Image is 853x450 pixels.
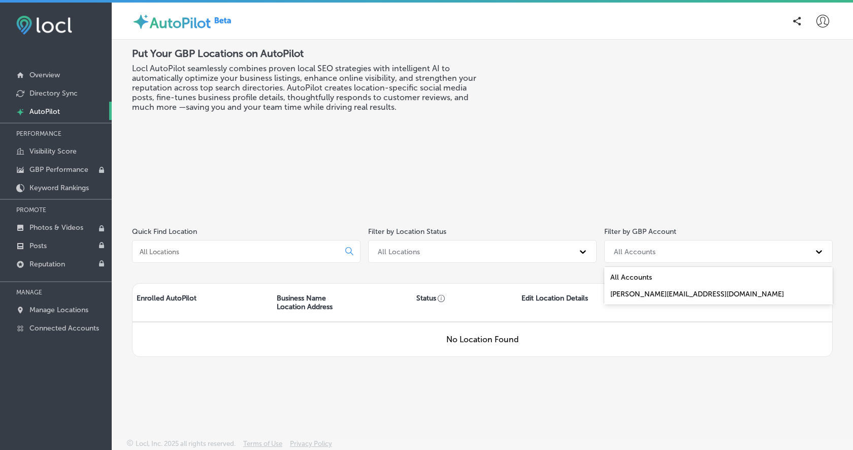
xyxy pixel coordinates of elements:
[614,247,655,256] div: All Accounts
[552,47,833,205] iframe: Locl: AutoPilot Overview
[29,71,60,79] p: Overview
[132,13,150,31] img: autopilot-icon
[132,64,482,112] h3: Locl AutoPilot seamlessly combines proven local SEO strategies with intelligent AI to automatical...
[604,227,676,236] label: Filter by GBP Account
[29,223,83,232] p: Photos & Videos
[368,227,446,236] label: Filter by Location Status
[133,322,832,356] div: No Location Found
[29,165,88,174] p: GBP Performance
[412,284,517,321] div: Status
[29,260,65,268] p: Reputation
[150,15,211,32] label: AutoPilot
[29,107,60,116] p: AutoPilot
[29,324,99,333] p: Connected Accounts
[273,284,413,321] div: Business Name Location Address
[378,247,420,256] div: All Locations
[133,284,273,321] div: Enrolled AutoPilot
[29,89,78,98] p: Directory Sync
[136,440,236,447] p: Locl, Inc. 2025 all rights reserved.
[29,147,77,156] p: Visibility Score
[132,47,482,59] h2: Put Your GBP Locations on AutoPilot
[604,286,833,303] div: [PERSON_NAME][EMAIL_ADDRESS][DOMAIN_NAME]
[29,184,89,192] p: Keyword Rankings
[29,306,88,314] p: Manage Locations
[132,227,197,236] label: Quick Find Location
[211,15,235,25] img: Beta
[16,16,72,35] img: fda3e92497d09a02dc62c9cd864e3231.png
[604,269,833,286] div: All Accounts
[517,284,622,321] div: Edit Location Details
[139,247,337,256] input: All Locations
[29,242,47,250] p: Posts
